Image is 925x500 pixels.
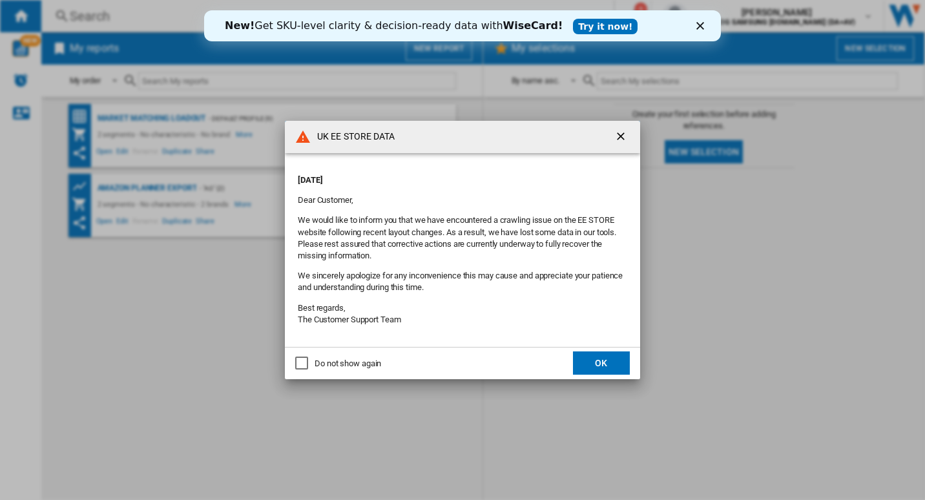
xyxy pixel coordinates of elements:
[614,130,630,145] ng-md-icon: getI18NText('BUTTONS.CLOSE_DIALOG')
[311,130,395,143] h4: UK EE STORE DATA
[315,358,381,370] div: Do not show again
[204,10,721,41] iframe: Intercom live chat banner
[609,124,635,150] button: getI18NText('BUTTONS.CLOSE_DIALOG')
[298,194,627,206] p: Dear Customer,
[298,214,627,262] p: We would like to inform you that we have encountered a crawling issue on the EE STORE website fol...
[573,351,630,375] button: OK
[295,357,381,370] md-checkbox: Do not show again
[298,175,322,185] strong: [DATE]
[492,12,505,19] div: Close
[298,270,627,293] p: We sincerely apologize for any inconvenience this may cause and appreciate your patience and unde...
[298,302,627,326] p: Best regards, The Customer Support Team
